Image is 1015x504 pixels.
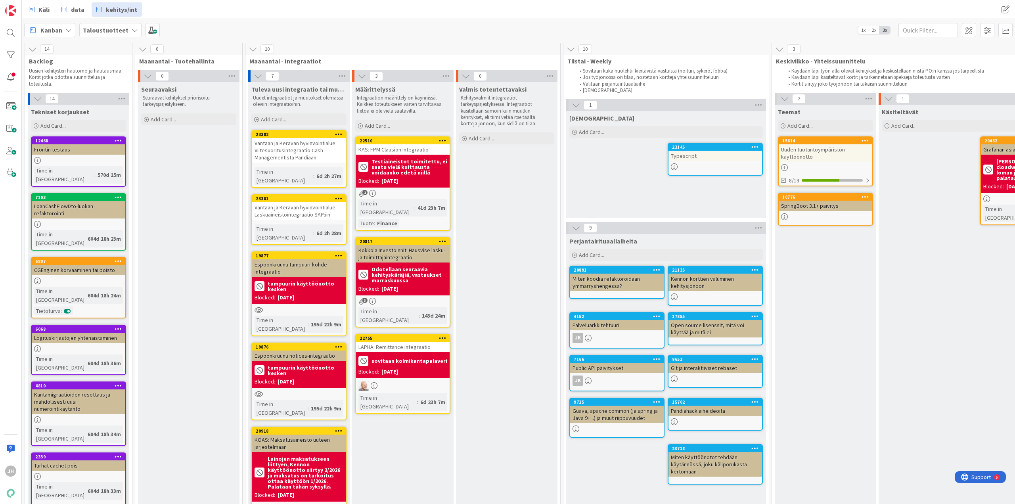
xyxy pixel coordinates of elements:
[575,74,760,80] li: Jos työjonossa on tilaa, nostetaan kortteja yhteissuunnitteluun
[355,237,450,328] a: 20817Kokkola Investoinnit: Hausvise lasku- ja toimittajaintegraatioOdotellaan seuraavia kehityskä...
[29,68,123,87] p: Uusien kehitysten hautomo ja hautausmaa. Kortit jotka odottaa suunnittelua ja toteutusta.
[459,85,527,93] span: Valmis toteutettavaksi
[139,57,232,65] span: Maanantai - Tuotehallinta
[251,194,347,245] a: 23381Vantaan ja Keravan hyvinvointialue: Laskuaineistointegraatio SAP:iinTime in [GEOGRAPHIC_DATA...
[570,274,664,291] div: Miten koodia refaktoroidaan ymmärryshengessä?
[668,313,762,337] div: 17855Open source lisenssit, mitä voi käyttää ja mitä ei
[879,26,890,34] span: 3x
[92,2,142,17] a: kehitys/int
[151,116,176,123] span: Add Card...
[668,445,762,452] div: 20718
[570,356,664,373] div: 7166Public API päivitykset
[32,144,125,155] div: Frontin testaus
[584,223,597,233] span: 9
[5,5,16,16] img: Visit kanbanzone.com
[672,314,762,319] div: 17855
[252,427,346,452] div: 20918KOAS: Maksatusaineisto uuteen järjestelmään
[253,95,345,108] p: Uudet integraatiot ja muutokset olemassa oleviin integraatioihin.
[255,293,275,302] div: Blocked:
[358,177,379,185] div: Blocked:
[252,195,346,220] div: 23381Vantaan ja Keravan hyvinvointialue: Laskuaineistointegraatio SAP:iin
[356,238,450,263] div: 20817Kokkola Investoinnit: Hausvise lasku- ja toimittajaintegraatio
[668,266,762,291] div: 21135Kennon korttien valuminen kehitysjonoon
[252,138,346,163] div: Vantaan ja Keravan hyvinvointialue: Viitesuoritusintegraatio Cash Managementista Pandiaan
[150,44,164,54] span: 0
[575,81,760,87] li: Valitaan perjantairituaaliaihe
[256,428,346,434] div: 20918
[251,130,347,188] a: 23382Vantaan ja Keravan hyvinvointialue: Viitesuoritusintegraatio Cash Managementista PandiaanTim...
[374,219,375,228] span: :
[32,137,125,155] div: 12468Frontin testaus
[787,122,813,129] span: Add Card...
[569,237,637,245] span: Perjantairituaaliaiheita
[668,445,762,477] div: 20718Miten käyttöönotot tehdään käytännössä, joku käliporukasta kertomaan
[278,378,294,386] div: [DATE]
[570,356,664,363] div: 7166
[143,95,235,108] p: Seuraavat kehitykset priorisoitu tärkeysjärjestykseen.
[668,151,762,161] div: Typescript
[268,456,343,489] b: Lainojen maksatukseen liittyen, Kennon käyttöönotto siirtyy 2/2026 ja maksatus on tarkoitus ottaa...
[260,44,274,54] span: 10
[34,230,84,247] div: Time in [GEOGRAPHIC_DATA]
[473,71,487,81] span: 0
[358,381,369,391] img: NG
[71,5,84,14] span: data
[256,132,346,137] div: 23382
[84,487,86,495] span: :
[32,333,125,343] div: Logituskirjastojen yhtenäistäminen
[356,335,450,342] div: 22755
[778,193,873,226] a: 10776SpringBoot 3.1+ päivitys
[668,144,762,151] div: 23145
[84,359,86,368] span: :
[255,316,308,333] div: Time in [GEOGRAPHIC_DATA]
[357,95,449,114] p: Integraation määrittely on käynnissä. Kaikkea toteutukseen varten tarvittavaa tietoa ei ole vielä...
[261,116,286,123] span: Add Card...
[567,57,759,65] span: Tiistai - Weekly
[309,404,343,413] div: 195d 22h 9m
[668,356,762,373] div: 9653Git ja interaktiiviset rebaset
[255,400,308,417] div: Time in [GEOGRAPHIC_DATA]
[278,293,294,302] div: [DATE]
[672,267,762,273] div: 21135
[779,137,872,162] div: 15614Uuden tuotantoympäristön käyttöönotto
[57,2,89,17] a: data
[35,195,125,200] div: 7103
[41,3,43,10] div: 6
[34,482,84,500] div: Time in [GEOGRAPHIC_DATA]
[584,100,597,110] span: 1
[668,144,762,161] div: 23145Typescript
[32,382,125,389] div: 4810
[29,57,122,65] span: Backlog
[575,68,760,74] li: Sovitaan kuka huolehtii kiertävistä vastuista (noituri, sykerö, fobba)
[40,44,54,54] span: 14
[355,334,450,414] a: 22755LAPHA: Remittance integraatiosovitaan kolmikantapalaveriBlocked:[DATE]NGTime in [GEOGRAPHIC_...
[381,368,398,376] div: [DATE]
[31,193,126,251] a: 7103LoanCashFlowDto-luokan refaktorointiTime in [GEOGRAPHIC_DATA]:604d 18h 23m
[573,376,583,386] div: JK
[255,224,313,242] div: Time in [GEOGRAPHIC_DATA]
[40,25,62,35] span: Kanban
[787,44,801,54] span: 3
[252,131,346,163] div: 23382Vantaan ja Keravan hyvinvointialue: Viitesuoritusintegraatio Cash Managementista Pandiaan
[268,281,343,292] b: tampuurin käyttöönotto kesken
[256,196,346,201] div: 23381
[898,23,958,37] input: Quick Filter...
[252,195,346,202] div: 23381
[155,71,169,81] span: 0
[668,356,762,363] div: 9653
[268,365,343,376] b: tampuurin käyttöönotto kesken
[668,143,763,176] a: 23145Typescript
[34,166,94,184] div: Time in [GEOGRAPHIC_DATA]
[570,313,664,330] div: 4152Palveluarkkitehtuuri
[569,114,634,122] span: Muistilista
[266,71,279,81] span: 7
[313,172,314,180] span: :
[35,259,125,264] div: 6807
[983,182,1004,191] div: Blocked:
[570,399,664,406] div: 9725
[356,335,450,352] div: 22755LAPHA: Remittance integraatio
[569,312,665,349] a: 4152PalveluarkkitehtuuriJK
[32,326,125,343] div: 6068Logituskirjastojen yhtenäistäminen
[61,307,62,315] span: :
[358,285,379,293] div: Blocked:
